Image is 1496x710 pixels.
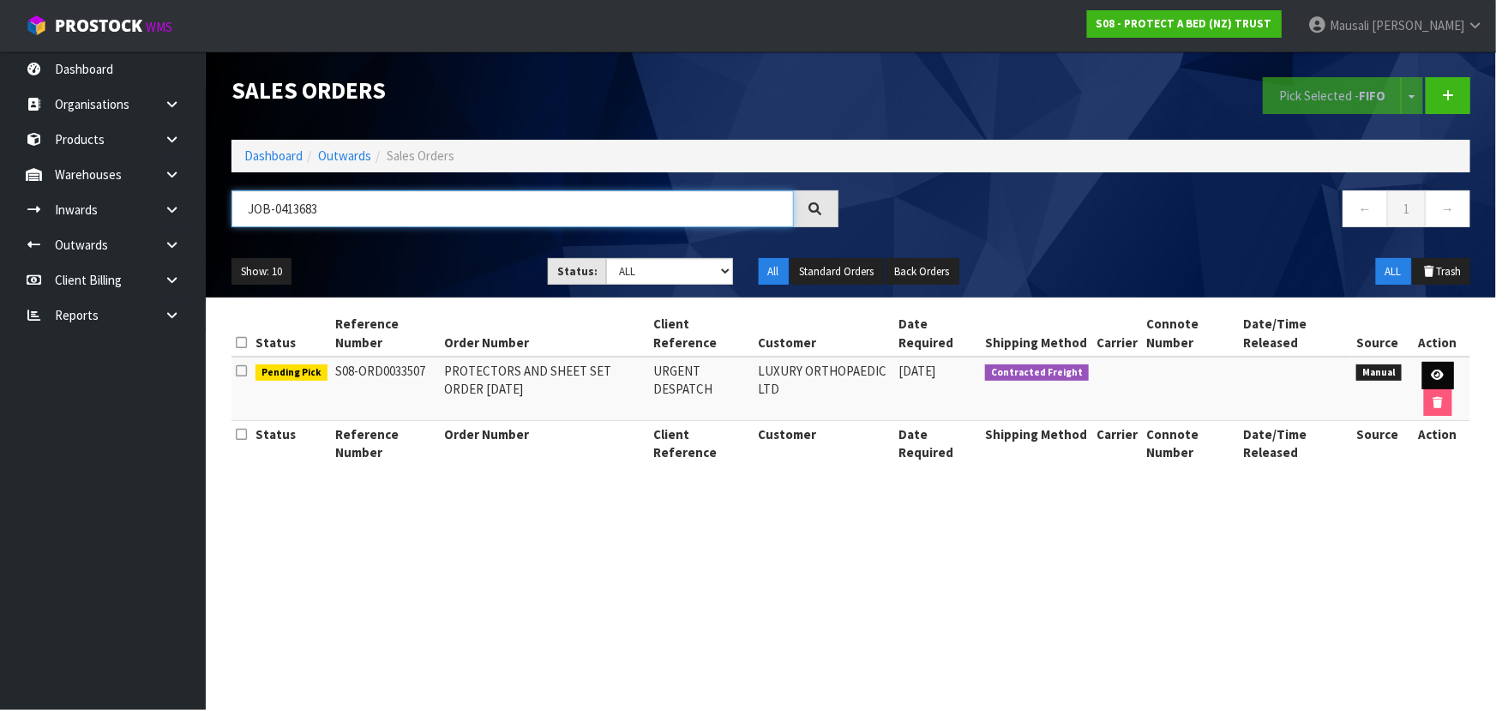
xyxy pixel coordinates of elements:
th: Source [1352,421,1406,466]
th: Connote Number [1143,310,1240,357]
span: [DATE] [899,363,936,379]
a: ← [1343,190,1388,227]
strong: FIFO [1359,87,1385,104]
a: 1 [1387,190,1426,227]
td: S08-ORD0033507 [332,357,441,421]
th: Carrier [1093,310,1143,357]
a: Dashboard [244,147,303,164]
th: Reference Number [332,310,441,357]
nav: Page navigation [864,190,1471,232]
button: ALL [1376,258,1411,286]
th: Customer [754,421,895,466]
span: Contracted Freight [985,364,1089,382]
th: Status [251,310,332,357]
button: Trash [1413,258,1470,286]
button: Show: 10 [231,258,291,286]
h1: Sales Orders [231,77,838,103]
strong: Status: [557,264,598,279]
span: Pending Pick [255,364,327,382]
th: Date Required [895,310,982,357]
th: Action [1406,310,1470,357]
th: Carrier [1093,421,1143,466]
th: Shipping Method [981,310,1093,357]
th: Reference Number [332,421,441,466]
a: → [1425,190,1470,227]
button: Pick Selected -FIFO [1263,77,1402,114]
th: Client Reference [649,421,754,466]
button: Standard Orders [790,258,884,286]
td: URGENT DESPATCH [649,357,754,421]
span: Mausali [1330,17,1369,33]
button: Back Orders [886,258,959,286]
span: [PERSON_NAME] [1372,17,1464,33]
th: Connote Number [1143,421,1240,466]
span: ProStock [55,15,142,37]
th: Order Number [440,421,649,466]
th: Action [1406,421,1470,466]
th: Date/Time Released [1239,310,1352,357]
th: Date/Time Released [1239,421,1352,466]
th: Order Number [440,310,649,357]
th: Shipping Method [981,421,1093,466]
td: LUXURY ORTHOPAEDIC LTD [754,357,895,421]
a: S08 - PROTECT A BED (NZ) TRUST [1087,10,1282,38]
strong: S08 - PROTECT A BED (NZ) TRUST [1096,16,1272,31]
td: PROTECTORS AND SHEET SET ORDER [DATE] [440,357,649,421]
button: All [759,258,789,286]
th: Customer [754,310,895,357]
small: WMS [146,19,172,35]
th: Client Reference [649,310,754,357]
input: Search sales orders [231,190,794,227]
th: Date Required [895,421,982,466]
img: cube-alt.png [26,15,47,36]
span: Sales Orders [387,147,454,164]
th: Status [251,421,332,466]
span: Manual [1356,364,1402,382]
a: Outwards [318,147,371,164]
th: Source [1352,310,1406,357]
